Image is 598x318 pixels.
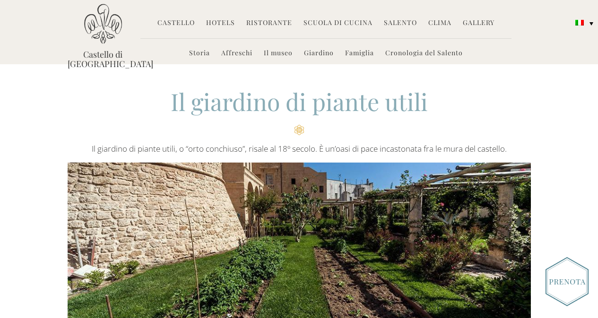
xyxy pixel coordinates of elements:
[384,18,417,29] a: Salento
[68,86,531,135] h2: Il giardino di piante utili
[84,4,122,44] img: Castello di Ugento
[546,257,589,306] img: Book_Button_Italian.png
[385,48,463,59] a: Cronologia del Salento
[575,20,584,26] img: Italiano
[206,18,235,29] a: Hotels
[189,48,210,59] a: Storia
[221,48,252,59] a: Affreschi
[246,18,292,29] a: Ristorante
[428,18,451,29] a: Clima
[157,18,195,29] a: Castello
[68,143,531,155] p: Il giardino di piante utili, o “orto conchiuso”, risale al 18º secolo. È un’oasi di pace incaston...
[463,18,494,29] a: Gallery
[345,48,374,59] a: Famiglia
[304,48,334,59] a: Giardino
[303,18,373,29] a: Scuola di Cucina
[264,48,293,59] a: Il museo
[68,50,139,69] a: Castello di [GEOGRAPHIC_DATA]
